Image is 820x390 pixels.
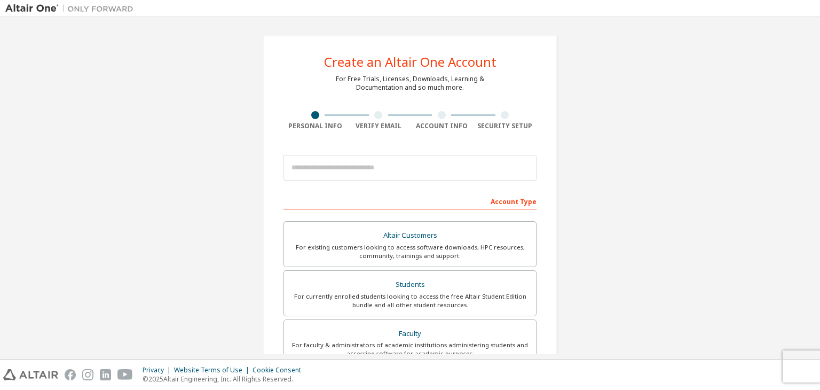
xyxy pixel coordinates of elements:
[117,369,133,380] img: youtube.svg
[290,243,530,260] div: For existing customers looking to access software downloads, HPC resources, community, trainings ...
[82,369,93,380] img: instagram.svg
[174,366,253,375] div: Website Terms of Use
[410,122,474,130] div: Account Info
[283,122,347,130] div: Personal Info
[5,3,139,14] img: Altair One
[324,56,496,68] div: Create an Altair One Account
[253,366,307,375] div: Cookie Consent
[347,122,411,130] div: Verify Email
[3,369,58,380] img: altair_logo.svg
[474,122,537,130] div: Security Setup
[290,277,530,292] div: Students
[143,366,174,375] div: Privacy
[65,369,76,380] img: facebook.svg
[336,75,484,92] div: For Free Trials, Licenses, Downloads, Learning & Documentation and so much more.
[290,292,530,309] div: For currently enrolled students looking to access the free Altair Student Edition bundle and all ...
[143,375,307,384] p: © 2025 Altair Engineering, Inc. All Rights Reserved.
[290,228,530,243] div: Altair Customers
[283,192,537,209] div: Account Type
[290,341,530,358] div: For faculty & administrators of academic institutions administering students and accessing softwa...
[290,326,530,341] div: Faculty
[100,369,111,380] img: linkedin.svg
